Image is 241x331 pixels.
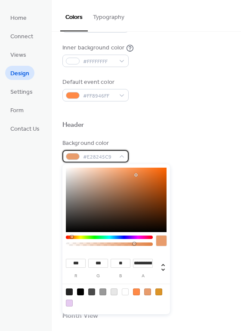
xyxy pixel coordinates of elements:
a: Connect [5,29,38,43]
span: #FF8946FF [83,92,115,101]
div: Inner background color [62,43,124,52]
div: rgb(230, 203, 241) [66,300,73,306]
span: #DC9427FF [83,23,115,32]
span: Settings [10,88,33,97]
span: Home [10,14,27,23]
div: rgb(74, 74, 74) [88,288,95,295]
label: g [88,274,108,279]
div: Background color [62,139,127,148]
span: Design [10,69,29,78]
span: Connect [10,32,33,41]
a: Design [5,66,34,80]
div: Default event color [62,78,127,87]
div: rgb(255, 137, 70) [133,288,140,295]
a: Settings [5,84,38,98]
div: rgb(153, 153, 153) [99,288,106,295]
a: Home [5,10,32,25]
div: rgb(0, 0, 0) [77,288,84,295]
div: rgb(231, 231, 231) [111,288,117,295]
span: #E28245C9 [83,153,115,162]
label: b [111,274,130,279]
span: Views [10,51,26,60]
a: Form [5,103,29,117]
div: Month View [62,312,98,321]
label: a [133,274,153,279]
div: rgb(220, 148, 39) [155,288,162,295]
span: Form [10,106,24,115]
span: Contact Us [10,125,40,134]
div: Header [62,121,84,130]
div: rgba(226, 130, 69, 0.788235294117647) [144,288,151,295]
a: Views [5,47,31,61]
a: Contact Us [5,121,45,135]
div: rgba(0, 0, 0, 0.8588235294117647) [66,288,73,295]
label: r [66,274,86,279]
span: #FFFFFFFF [83,57,115,66]
div: rgb(255, 255, 255) [122,288,129,295]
